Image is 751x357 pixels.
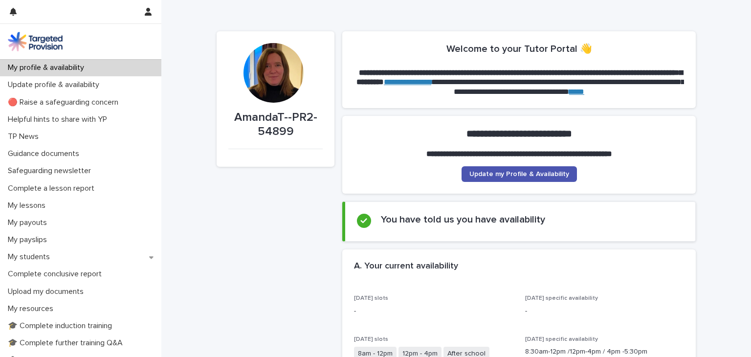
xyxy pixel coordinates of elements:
[4,338,131,348] p: 🎓 Complete further training Q&A
[4,132,46,141] p: TP News
[4,304,61,313] p: My resources
[4,115,115,124] p: Helpful hints to share with YP
[462,166,577,182] a: Update my Profile & Availability
[217,4,331,18] h2: AmandaT--PR2-54899
[4,218,55,227] p: My payouts
[469,171,569,178] span: Update my Profile & Availability
[4,321,120,331] p: 🎓 Complete induction training
[4,149,87,158] p: Guidance documents
[4,269,110,279] p: Complete conclusive report
[4,184,102,193] p: Complete a lesson report
[4,235,55,245] p: My payslips
[446,43,592,55] h2: Welcome to your Tutor Portal 👋
[354,295,388,301] span: [DATE] slots
[525,336,598,342] span: [DATE] specific availability
[228,111,323,139] p: AmandaT--PR2-54899
[354,336,388,342] span: [DATE] slots
[525,306,685,316] p: -
[4,80,107,89] p: Update profile & availability
[4,252,58,262] p: My students
[4,98,126,107] p: 🔴 Raise a safeguarding concern
[4,287,91,296] p: Upload my documents
[381,214,545,225] h2: You have told us you have availability
[354,261,458,272] h2: A. Your current availability
[4,166,99,176] p: Safeguarding newsletter
[8,32,63,51] img: M5nRWzHhSzIhMunXDL62
[525,347,685,357] p: 8:30am-12pm /12pm-4pm / 4pm -5:30pm
[4,201,53,210] p: My lessons
[354,306,513,316] p: -
[525,295,598,301] span: [DATE] specific availability
[4,63,92,72] p: My profile & availability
